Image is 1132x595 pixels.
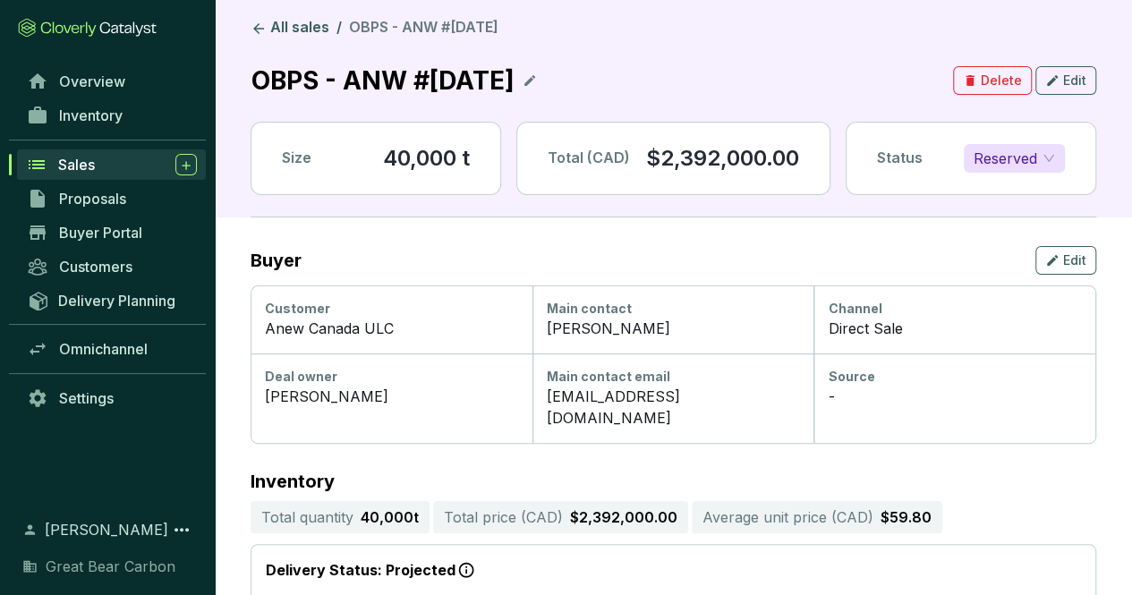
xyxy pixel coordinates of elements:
a: All sales [247,18,333,39]
p: Status [877,149,923,168]
a: Buyer Portal [18,217,206,248]
p: $2,392,000.00 [646,144,799,173]
span: Sales [58,156,95,174]
div: [PERSON_NAME] [265,386,518,407]
div: - [828,386,1081,407]
span: Proposals [59,190,126,208]
div: Main contact [547,300,800,318]
div: Main contact email [547,368,800,386]
span: Reserved [974,145,1055,172]
div: [EMAIL_ADDRESS][DOMAIN_NAME] [547,386,800,429]
div: Deal owner [265,368,518,386]
span: Buyer Portal [59,224,142,242]
p: Size [282,149,311,168]
span: Overview [59,72,125,90]
p: $2,392,000.00 [570,506,677,528]
a: Sales [17,149,206,180]
a: Omnichannel [18,334,206,364]
span: Settings [59,389,114,407]
span: Great Bear Carbon [46,556,175,577]
p: Delivery Status: Projected [266,559,1081,582]
span: Inventory [59,106,123,124]
p: OBPS - ANW #[DATE] [251,61,515,100]
div: [PERSON_NAME] [547,318,800,339]
p: Total price ( CAD ) [444,506,563,528]
span: Edit [1063,72,1086,89]
div: Anew Canada ULC [265,318,518,339]
span: Total (CAD) [548,149,630,166]
p: Total quantity [261,506,353,528]
section: 40,000 t [383,144,470,173]
li: / [336,18,342,39]
button: Edit [1035,246,1096,275]
a: Inventory [18,100,206,131]
a: Customers [18,251,206,282]
h2: Buyer [251,251,302,270]
a: Settings [18,383,206,413]
p: Average unit price ( CAD ) [702,506,873,528]
div: Customer [265,300,518,318]
p: 40,000 t [361,506,419,528]
p: Inventory [251,472,1096,490]
span: Delivery Planning [58,292,175,310]
p: $59.80 [881,506,932,528]
a: Proposals [18,183,206,214]
div: Source [828,368,1081,386]
span: Customers [59,258,132,276]
button: Edit [1035,66,1096,95]
span: Delete [981,72,1022,89]
span: Omnichannel [59,340,148,358]
div: Direct Sale [828,318,1081,339]
a: Overview [18,66,206,97]
span: Edit [1063,251,1086,269]
span: OBPS - ANW #[DATE] [349,18,498,36]
span: [PERSON_NAME] [45,519,168,540]
a: Delivery Planning [18,285,206,315]
button: Delete [953,66,1032,95]
div: Channel [828,300,1081,318]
